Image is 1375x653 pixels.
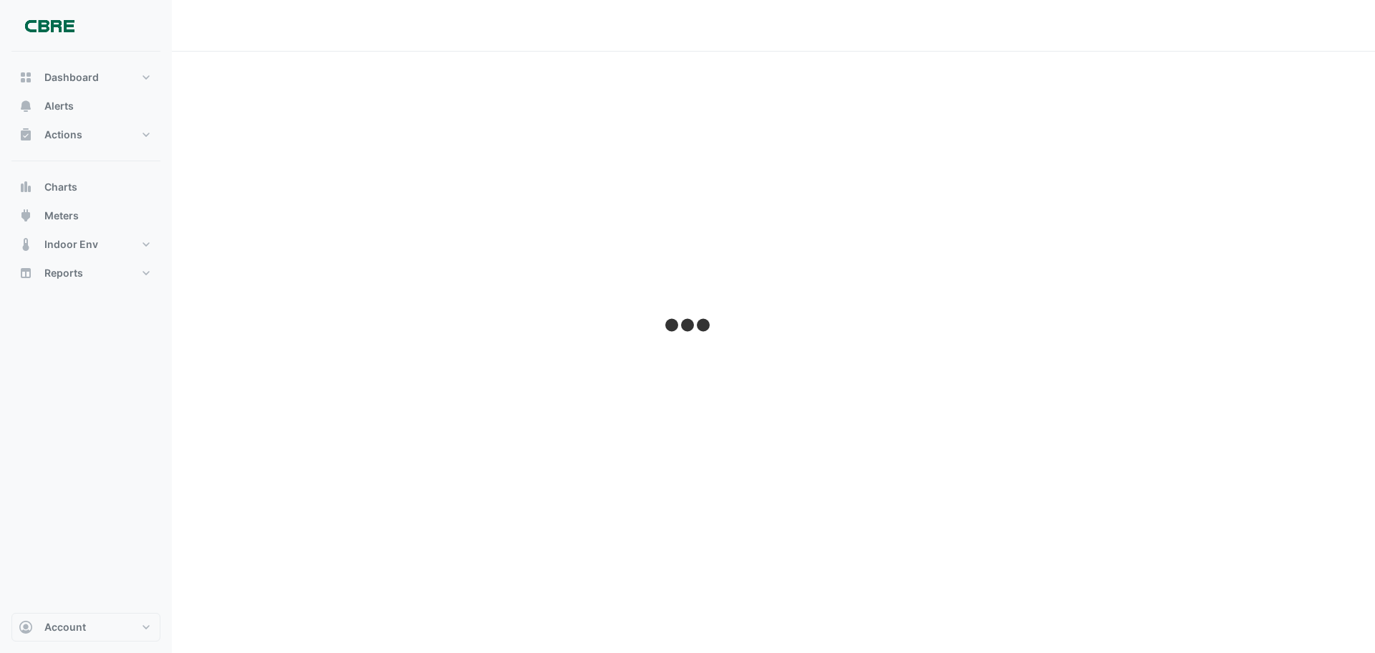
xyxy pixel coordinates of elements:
[17,11,82,40] img: Company Logo
[11,63,160,92] button: Dashboard
[19,266,33,280] app-icon: Reports
[44,180,77,194] span: Charts
[44,128,82,142] span: Actions
[19,180,33,194] app-icon: Charts
[11,173,160,201] button: Charts
[44,70,99,85] span: Dashboard
[11,92,160,120] button: Alerts
[11,201,160,230] button: Meters
[19,128,33,142] app-icon: Actions
[11,259,160,287] button: Reports
[11,120,160,149] button: Actions
[44,99,74,113] span: Alerts
[19,99,33,113] app-icon: Alerts
[44,209,79,223] span: Meters
[44,620,86,634] span: Account
[19,237,33,252] app-icon: Indoor Env
[44,237,98,252] span: Indoor Env
[19,209,33,223] app-icon: Meters
[44,266,83,280] span: Reports
[11,613,160,642] button: Account
[19,70,33,85] app-icon: Dashboard
[11,230,160,259] button: Indoor Env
